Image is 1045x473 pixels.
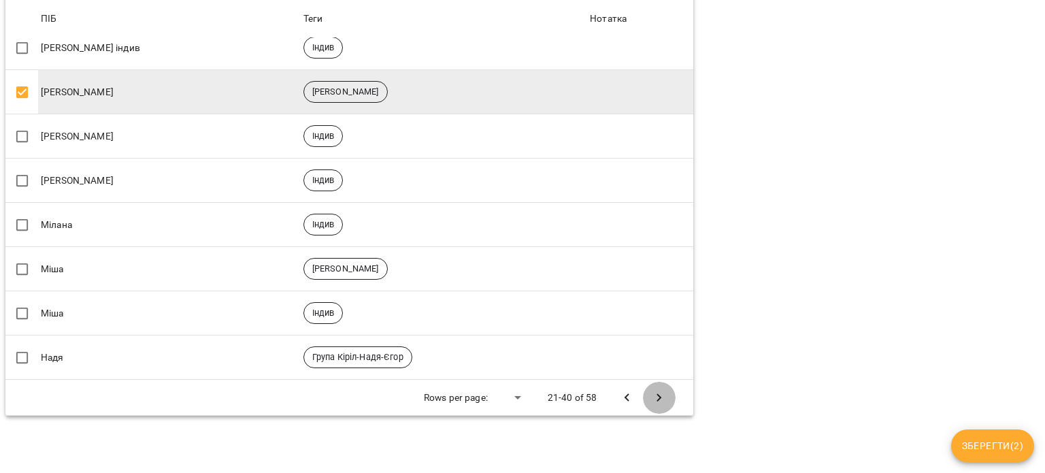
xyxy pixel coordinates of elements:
div: Теги [303,11,323,27]
div: Sort [303,11,323,27]
span: Теги [303,11,584,27]
td: Міша [38,247,301,291]
td: Мілана [38,203,301,247]
p: 21-40 of 58 [548,391,597,405]
td: Міша [38,291,301,336]
div: Sort [590,11,627,27]
div: Sort [41,11,56,27]
button: Зберегти(2) [951,429,1034,462]
p: Rows per page: [424,391,488,405]
span: Нотатка [590,11,691,27]
td: [PERSON_NAME] [38,70,301,114]
div: ПІБ [41,11,56,27]
span: Група Кіріл-Надя-Єгор [304,351,412,363]
button: Next Page [643,382,676,414]
td: [PERSON_NAME] індив [38,26,301,70]
span: Індив [304,218,343,231]
div: Нотатка [590,11,627,27]
div: ​ [493,388,526,408]
button: Previous Page [611,382,644,414]
span: Індив [304,174,343,186]
span: Індив [304,307,343,319]
td: [PERSON_NAME] [38,159,301,203]
td: Надя [38,336,301,380]
span: Індив [304,42,343,54]
span: Індив [304,130,343,142]
span: Зберегти ( 2 ) [962,438,1023,454]
span: ПІБ [41,11,298,27]
span: [PERSON_NAME] [304,86,387,98]
td: [PERSON_NAME] [38,114,301,159]
span: [PERSON_NAME] [304,263,387,275]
